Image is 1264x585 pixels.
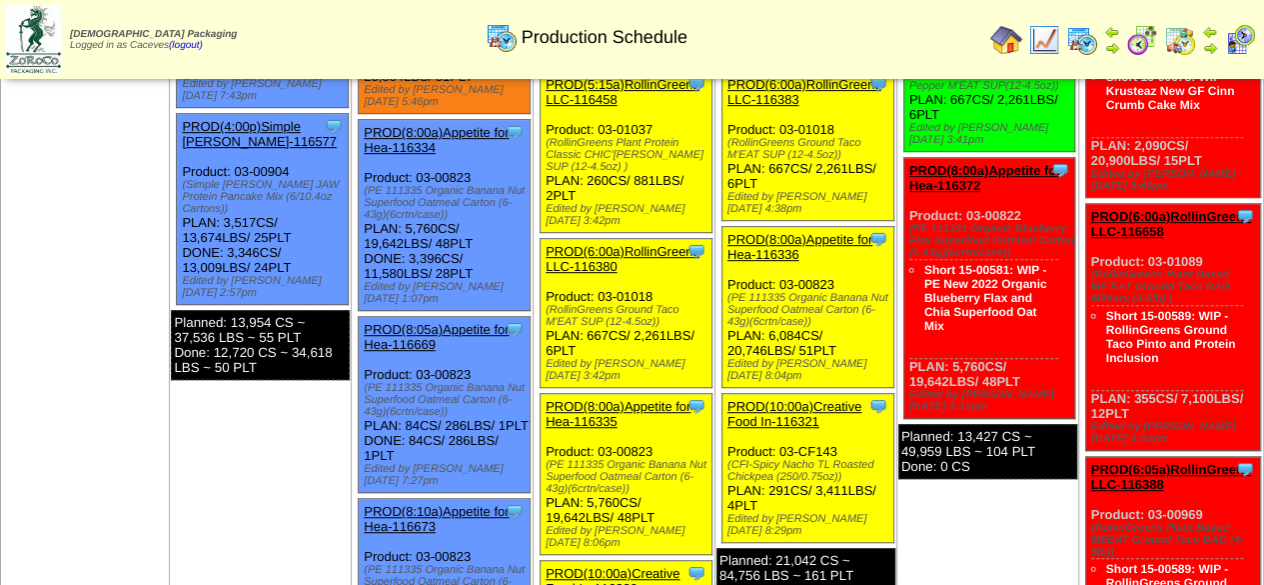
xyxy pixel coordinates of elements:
div: Planned: 13,954 CS ~ 37,536 LBS ~ 55 PLT Done: 12,720 CS ~ 34,618 LBS ~ 50 PLT [171,310,350,380]
div: Product: 03-CF143 PLAN: 291CS / 3,411LBS / 4PLT [721,394,893,543]
span: [DEMOGRAPHIC_DATA] Packaging [70,29,237,40]
a: Short 15-00589: WIP - RollinGreens Ground Taco Pinto and Protein Inclusion [1106,309,1236,365]
img: Tooltip [686,396,706,416]
div: Edited by [PERSON_NAME] [DATE] 7:43pm [182,78,348,102]
div: (PE 111335 Organic Banana Nut Superfood Oatmeal Carton (6-43g)(6crtn/case)) [546,459,711,495]
a: PROD(8:00a)Appetite for Hea-116334 [364,125,509,155]
div: (RollinGreens Plant Protein Classic CHIC'[PERSON_NAME] SUP (12-4.5oz) ) [546,137,711,173]
img: Tooltip [505,319,525,339]
div: Edited by [PERSON_NAME] [DATE] 3:41pm [909,122,1075,146]
a: PROD(8:05a)Appetite for Hea-116669 [364,322,509,352]
img: Tooltip [505,122,525,142]
div: Edited by [PERSON_NAME] [DATE] 8:29pm [727,513,893,537]
div: Edited by [PERSON_NAME] [DATE] 3:21pm [909,389,1075,413]
div: Product: 03-00823 PLAN: 5,760CS / 19,642LBS / 48PLT [541,394,712,555]
span: Production Schedule [522,27,687,48]
div: Product: 03-00823 PLAN: 6,084CS / 20,746LBS / 51PLT [721,227,893,388]
img: arrowright.gif [1104,40,1120,56]
img: Tooltip [324,116,344,136]
a: PROD(10:00a)Creative Food In-116321 [727,399,861,429]
div: Edited by [PERSON_NAME] [DATE] 3:42pm [546,203,711,227]
div: Edited by [PERSON_NAME] [DATE] 2:57pm [182,275,348,299]
div: (Simple [PERSON_NAME] JAW Protein Pancake Mix (6/10.4oz Cartons)) [182,179,348,215]
img: Tooltip [1235,459,1255,479]
img: calendarprod.gif [486,21,518,53]
img: Tooltip [1235,206,1255,226]
img: line_graph.gif [1028,24,1060,56]
div: Product: 03-00904 PLAN: 3,517CS / 13,674LBS / 25PLT DONE: 3,346CS / 13,009LBS / 24PLT [177,114,349,305]
a: PROD(5:15a)RollinGreens LLC-116458 [546,77,699,107]
div: Product: 03-01037 PLAN: 260CS / 881LBS / 2PLT [541,72,712,233]
a: PROD(6:00a)RollinGreens LLC-116658 [1091,209,1251,239]
div: (RollinGreens Plant Based MEEAT Ground Taco BAG (4-5lb)) [1091,522,1260,558]
a: PROD(8:10a)Appetite for Hea-116673 [364,504,509,534]
a: Short 15-00678: WIP - Krusteaz New GF Cinn Crumb Cake Mix [1106,70,1235,112]
div: Planned: 13,427 CS ~ 49,959 LBS ~ 104 PLT Done: 0 CS [898,424,1077,479]
div: Edited by [PERSON_NAME] [DATE] 4:38pm [727,191,893,215]
div: (RollinGreens Ground Taco M'EAT SUP (12-4.5oz)) [727,137,893,161]
div: Edited by [PERSON_NAME] [DATE] 4:00pm [1091,421,1260,445]
img: Tooltip [686,563,706,583]
a: (logout) [169,40,203,51]
a: Short 15-00581: WIP - PE New 2022 Organic Blueberry Flax and Chia Superfood Oat Mix [924,263,1047,333]
a: PROD(4:00p)Simple [PERSON_NAME]-116577 [182,119,337,149]
div: Product: 03-00823 PLAN: 5,760CS / 19,642LBS / 48PLT DONE: 3,396CS / 11,580LBS / 28PLT [359,120,531,311]
div: (CFI-Spicy Nacho TL Roasted Chickpea (250/0.75oz)) [727,459,893,483]
img: Tooltip [868,396,888,416]
img: Tooltip [686,241,706,261]
img: calendarinout.gif [1164,24,1196,56]
div: Edited by [PERSON_NAME] [DATE] 5:40pm [1091,168,1260,192]
img: zoroco-logo-small.webp [6,6,61,73]
img: arrowleft.gif [1202,24,1218,40]
img: home.gif [990,24,1022,56]
div: Product: 03-00823 PLAN: 84CS / 286LBS / 1PLT DONE: 84CS / 286LBS / 1PLT [359,317,531,493]
div: Edited by [PERSON_NAME] [DATE] 8:06pm [546,525,711,549]
div: Product: 03-01018 PLAN: 667CS / 2,261LBS / 6PLT [541,239,712,388]
a: PROD(8:00a)Appetite for Hea-116336 [727,232,872,262]
div: Edited by [PERSON_NAME] [DATE] 1:07pm [364,281,530,305]
img: arrowright.gif [1202,40,1218,56]
div: (RollinGreens Ground Taco M'EAT SUP (12-4.5oz)) [546,304,711,328]
div: Product: 03-01089 PLAN: 355CS / 7,100LBS / 12PLT [1085,204,1260,451]
img: calendarblend.gif [1126,24,1158,56]
a: PROD(6:00a)RollinGreens LLC-116380 [546,244,699,274]
div: (PE 111331 Organic Blueberry Flax Superfood Oatmeal Carton (6-43g)(6crtn/case)) [909,223,1075,259]
img: calendarcustomer.gif [1224,24,1256,56]
a: PROD(8:00a)Appetite for Hea-116372 [909,163,1061,193]
div: (PE 111335 Organic Banana Nut Superfood Oatmeal Carton (6-43g)(6crtn/case)) [364,382,530,418]
div: Edited by [PERSON_NAME] [DATE] 7:27pm [364,463,530,487]
span: Logged in as Caceves [70,29,237,51]
img: Tooltip [505,501,525,521]
div: (PE 111335 Organic Banana Nut Superfood Oatmeal Carton (6-43g)(6crtn/case)) [364,185,530,221]
div: Edited by [PERSON_NAME] [DATE] 8:04pm [727,358,893,382]
div: (PE 111335 Organic Banana Nut Superfood Oatmeal Carton (6-43g)(6crtn/case)) [727,292,893,328]
div: Product: 03-00822 PLAN: 5,760CS / 19,642LBS / 48PLT [903,158,1075,419]
img: calendarprod.gif [1066,24,1098,56]
img: Tooltip [1050,160,1070,180]
div: (RollinGreens Plant Based ME’EAT Ground Taco BAG Military (4-5lb) ) [1091,269,1260,305]
img: arrowleft.gif [1104,24,1120,40]
a: PROD(6:05a)RollinGreens LLC-116388 [1091,462,1251,492]
img: Tooltip [868,229,888,249]
a: PROD(6:00a)RollinGreens LLC-116383 [727,77,881,107]
div: Edited by [PERSON_NAME] [DATE] 5:46pm [364,84,530,108]
div: Product: 03-01018 PLAN: 667CS / 2,261LBS / 6PLT [721,72,893,221]
a: PROD(8:00a)Appetite for Hea-116335 [546,399,690,429]
div: Edited by [PERSON_NAME] [DATE] 3:42pm [546,358,711,382]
